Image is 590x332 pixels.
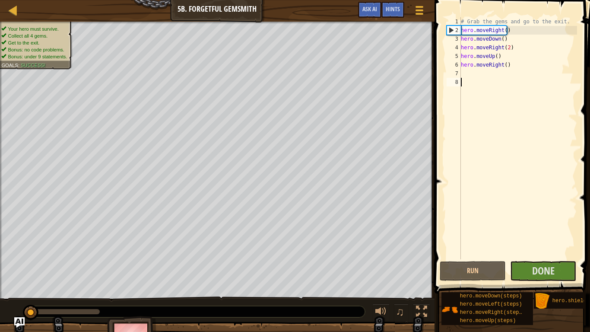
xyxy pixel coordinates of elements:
[460,301,522,307] span: hero.moveLeft(steps)
[460,318,516,324] span: hero.moveUp(steps)
[460,293,522,299] span: hero.moveDown(steps)
[510,261,576,281] button: Done
[1,53,67,60] li: Bonus: under 9 statements.
[8,47,64,52] span: Bonus: no code problems.
[358,2,381,18] button: Ask AI
[14,317,25,328] button: Ask AI
[1,32,67,39] li: Collect all 4 gems.
[532,264,555,278] span: Done
[440,261,506,281] button: Run
[447,26,461,35] div: 2
[441,301,458,318] img: portrait.png
[394,304,409,322] button: ♫
[21,62,45,68] span: Success!
[386,5,400,13] span: Hints
[447,35,461,43] div: 3
[447,78,461,86] div: 8
[409,2,430,22] button: Show game menu
[372,304,390,322] button: Adjust volume
[8,26,59,32] span: Your hero must survive.
[362,5,377,13] span: Ask AI
[534,293,550,310] img: portrait.png
[18,62,21,68] span: :
[447,43,461,52] div: 4
[447,17,461,26] div: 1
[447,52,461,61] div: 5
[1,39,67,46] li: Get to the exit.
[8,40,40,45] span: Get to the exit.
[396,305,404,318] span: ♫
[413,304,430,322] button: Toggle fullscreen
[8,54,67,59] span: Bonus: under 9 statements.
[1,26,67,32] li: Your hero must survive.
[1,62,18,68] span: Goals
[447,69,461,78] div: 7
[460,310,525,316] span: hero.moveRight(steps)
[447,61,461,69] div: 6
[8,33,48,38] span: Collect all 4 gems.
[1,46,67,53] li: Bonus: no code problems.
